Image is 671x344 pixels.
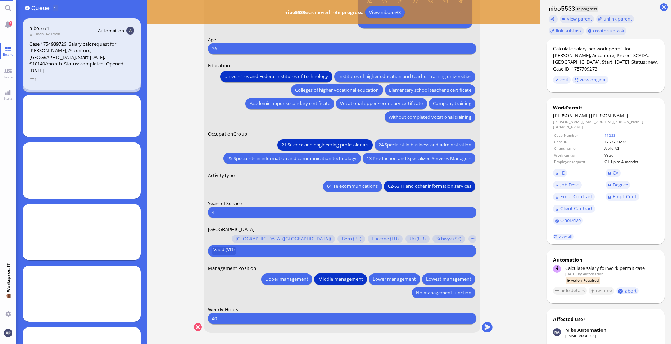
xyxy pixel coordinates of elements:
[613,181,628,188] span: Degree
[54,5,56,10] span: 1
[422,273,475,285] button: Lowest management
[4,329,12,337] img: You
[365,6,405,18] a: View nibo5533
[553,205,595,213] a: Client Contract
[549,15,558,23] button: Copy ticket nibo5533 link to clipboard
[583,271,603,276] span: automation@bluelakelegal.com
[373,275,416,283] span: Lower management
[553,316,585,322] div: Affected user
[318,275,363,283] span: Middle management
[208,226,254,232] span: [GEOGRAPHIC_DATA]
[565,271,577,276] span: [DATE]
[613,193,637,200] span: Empl. Conf.
[1,52,15,57] span: Board
[409,236,426,242] span: Uri (UR)
[265,275,308,283] span: Upper management
[553,234,574,240] a: view all
[46,31,63,36] span: 1mon
[25,6,30,10] button: Add
[560,15,594,23] button: view parent
[340,100,423,107] span: Vocational upper-secondary certificate
[554,159,603,164] td: Employer request
[336,9,362,15] b: In progress
[553,119,658,130] dd: [PERSON_NAME][EMAIL_ADDRESS][PERSON_NAME][DOMAIN_NAME]
[220,71,332,82] button: Universities and Federal Institutes of Technology
[553,104,658,111] div: WorkPermit
[194,323,202,331] button: Cancel
[384,180,475,192] button: 62-63 IT and other information services
[208,36,216,43] span: Age
[213,247,235,255] span: Vaud (VD)
[295,86,379,94] span: Colleges of higher vocational education
[368,235,403,243] button: Lucerne (LU)
[604,145,657,151] td: Alpiq AG
[554,132,603,138] td: Case Number
[338,73,471,80] span: Institutes of higher education and teacher training universities
[5,292,11,308] span: 💼 Workspace: IT
[208,131,247,137] span: OccupationGroup
[336,98,427,109] button: Vocational upper-secondary certificate
[606,193,639,201] a: Empl. Conf.
[433,100,471,107] span: Company training
[589,287,614,295] button: resume
[604,152,657,158] td: Vaud
[547,5,575,13] h1: nibo5533
[606,181,630,189] a: Degree
[9,21,12,26] span: 2
[31,4,52,12] span: Queue
[604,159,657,164] td: CH-Up to 4 months
[432,235,465,243] button: Schwyz (SZ)
[554,152,603,158] td: Work canton
[30,77,37,83] span: view 1 items
[388,182,471,190] span: 62-63 IT and other information services
[236,236,331,242] span: [GEOGRAPHIC_DATA] ([GEOGRAPHIC_DATA])
[334,71,475,82] button: Institutes of higher education and teacher training universities
[549,27,584,35] task-group-action-menu: link subtask
[565,265,658,271] div: Calculate salary for work permit case
[29,41,134,74] div: Case 1754939726: Salary calc request for [PERSON_NAME], Accenture, [GEOGRAPHIC_DATA]. Start [DATE...
[553,328,561,336] img: Nibo Automation
[554,145,603,151] td: Client name
[553,193,594,201] a: Empl. Contract
[560,193,593,200] span: Empl. Contract
[578,271,582,276] span: by
[565,327,607,333] div: Nibo Automation
[591,112,628,119] span: [PERSON_NAME]
[338,235,365,243] button: Bern (BE)
[385,111,475,123] button: Without completed vocational training
[575,6,598,12] span: In progress
[389,86,471,94] span: Elementary school teacher's certificate
[560,181,580,188] span: Job Desc.
[212,247,236,255] button: Vaud (VD)
[228,154,357,162] span: 25 Specialists in information and communication technology
[606,169,621,177] a: CV
[596,15,634,23] button: unlink parent
[565,333,596,338] a: [EMAIL_ADDRESS]
[291,84,383,96] button: Colleges of higher vocational education
[378,141,471,149] span: 24 Specialist in business and administration
[1,74,15,80] span: Team
[208,172,235,178] span: ActivityType
[282,141,369,149] span: 21 Science and engineering professionals
[560,205,593,212] span: Client Contract
[277,139,372,150] button: 21 Science and engineering professionals
[553,217,583,225] a: OneDrive
[375,139,475,150] button: 24 Specialist in business and administration
[225,73,328,80] span: Universities and Federal Institutes of Technology
[282,9,365,15] span: was moved to .
[223,153,361,164] button: 25 Specialists in information and communication technology
[385,84,475,96] button: Elementary school teacher's certificate
[29,25,49,31] a: nibo5374
[613,169,618,176] span: CV
[405,235,430,243] button: Uri (UR)
[314,273,367,285] button: Middle management
[560,169,565,176] span: ID
[372,236,399,242] span: Lucerne (LU)
[327,182,378,190] span: 61 Telecommunications
[208,306,239,313] span: Weekly Hours
[604,139,657,145] td: 1757709273
[232,235,335,243] button: [GEOGRAPHIC_DATA] ([GEOGRAPHIC_DATA])
[261,273,312,285] button: Upper management
[586,27,627,35] button: create subtask
[416,289,471,296] span: No management function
